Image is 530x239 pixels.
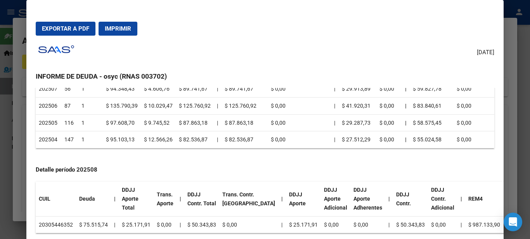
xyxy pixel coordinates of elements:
td: 20305446352 [36,216,76,233]
td: $ 41.920,31 [339,97,376,114]
th: DDJJ Contr. Adicional [428,182,457,216]
td: $ 0,00 [454,97,494,114]
th: DDJJ Aporte Adicional [321,182,350,216]
td: $ 0,00 [154,216,177,233]
td: $ 0,00 [321,216,350,233]
td: 56 [61,81,78,98]
td: $ 25.171,91 [119,216,154,233]
td: $ 10.029,47 [141,97,176,114]
th: DDJJ Aporte Total [119,182,154,216]
th: | [402,114,410,131]
span: Exportar a PDF [42,25,89,32]
td: $ 94.348,43 [103,81,141,98]
td: | [457,216,465,233]
td: 202507 [36,81,61,98]
th: | [457,182,465,216]
td: | [331,114,339,131]
td: $ 75.515,74 [76,216,111,233]
th: | [111,182,119,216]
td: | [214,131,222,148]
th: | [385,182,393,216]
td: 1 [78,81,103,98]
td: $ 0,00 [454,131,494,148]
td: $ 95.103,13 [103,131,141,148]
th: Trans. Contr. [GEOGRAPHIC_DATA] [219,182,278,216]
td: $ 0,00 [268,81,331,98]
span: [DATE] [477,48,494,57]
td: | [214,97,222,114]
td: 1 [78,114,103,131]
th: CUIL [36,182,76,216]
td: $ 59.827,78 [410,81,454,98]
button: Exportar a PDF [36,22,95,36]
td: $ 82.536,87 [222,131,267,148]
span: Imprimir [105,25,131,32]
td: | [177,216,184,233]
td: | [111,216,119,233]
td: $ 0,00 [268,114,331,131]
td: 87 [61,97,78,114]
td: $ 89.741,67 [222,81,267,98]
td: $ 0,00 [454,114,494,131]
td: $ 29.287,73 [339,114,376,131]
td: 116 [61,114,78,131]
td: $ 50.343,83 [393,216,428,233]
div: Open Intercom Messenger [504,213,522,231]
button: Imprimir [99,22,137,36]
td: $ 82.536,87 [176,131,214,148]
th: | [278,182,286,216]
td: 202504 [36,131,61,148]
td: $ 0,00 [268,97,331,114]
td: $ 29.913,89 [339,81,376,98]
td: $ 0,00 [350,216,385,233]
td: 1 [78,97,103,114]
th: DDJJ Contr. Total [184,182,219,216]
td: $ 25.171,91 [286,216,321,233]
th: Deuda [76,182,111,216]
td: $ 55.024,58 [410,131,454,148]
td: $ 0,00 [219,216,278,233]
td: $ 0,00 [376,81,402,98]
td: $ 125.760,92 [176,97,214,114]
td: $ 89.741,67 [176,81,214,98]
h4: Detalle período 202508 [36,165,494,174]
td: $ 50.343,83 [184,216,219,233]
td: | [331,131,339,148]
th: | [402,97,410,114]
td: $ 0,00 [454,81,494,98]
td: $ 125.760,92 [222,97,267,114]
td: | [278,216,286,233]
th: DDJJ Aporte Adherentes [350,182,385,216]
td: | [214,81,222,98]
td: $ 4.606,76 [141,81,176,98]
td: $ 83.840,61 [410,97,454,114]
td: | [331,97,339,114]
th: DDJJ Contr. [393,182,428,216]
td: $ 987.133,90 [465,216,503,233]
td: 1 [78,131,103,148]
td: $ 12.566,26 [141,131,176,148]
th: Trans. Aporte [154,182,177,216]
th: REM4 [465,182,503,216]
td: $ 0,00 [376,114,402,131]
th: DDJJ Aporte [286,182,321,216]
td: 202505 [36,114,61,131]
th: | [402,81,410,98]
td: 202506 [36,97,61,114]
td: $ 97.608,70 [103,114,141,131]
td: 147 [61,131,78,148]
td: | [331,81,339,98]
h3: INFORME DE DEUDA - osyc (RNAS 003702) [36,71,494,81]
td: $ 58.575,45 [410,114,454,131]
td: | [385,216,393,233]
th: | [177,182,184,216]
td: $ 27.512,29 [339,131,376,148]
th: | [402,131,410,148]
td: $ 0,00 [268,131,331,148]
td: $ 0,00 [376,131,402,148]
td: $ 0,00 [376,97,402,114]
td: $ 9.745,52 [141,114,176,131]
td: $ 87.863,18 [176,114,214,131]
td: | [214,114,222,131]
td: $ 0,00 [428,216,457,233]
